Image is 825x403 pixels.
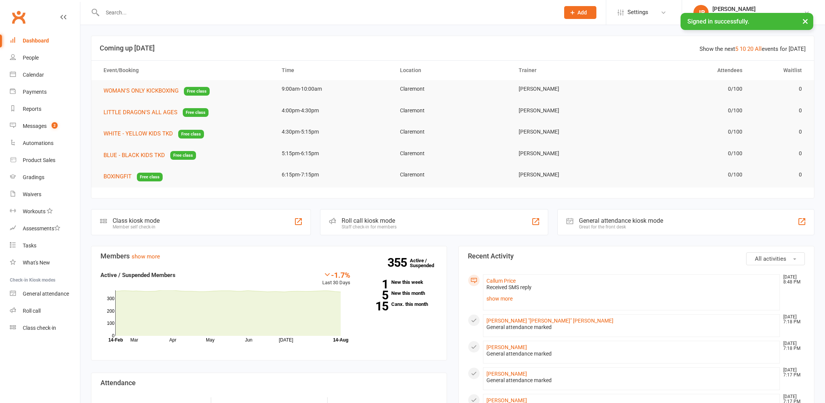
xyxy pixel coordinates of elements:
[780,368,805,378] time: [DATE] 7:17 PM
[23,157,55,163] div: Product Sales
[393,145,512,162] td: Claremont
[23,191,41,197] div: Waivers
[687,18,749,25] span: Signed in successfully.
[23,208,45,214] div: Workouts
[183,108,209,117] span: Free class
[104,108,209,117] button: LITTLE DRAGON'S ALL AGESFree class
[486,324,776,331] div: General attendance marked
[23,174,44,180] div: Gradings
[486,344,527,350] a: [PERSON_NAME]
[362,291,438,296] a: 5New this month
[275,145,394,162] td: 5:15pm-6:15pm
[579,217,663,224] div: General attendance kiosk mode
[10,49,80,66] a: People
[393,123,512,141] td: Claremont
[23,225,60,231] div: Assessments
[564,6,596,19] button: Add
[9,8,28,27] a: Clubworx
[740,46,746,52] a: 10
[342,217,397,224] div: Roll call kiosk mode
[23,140,53,146] div: Automations
[10,83,80,101] a: Payments
[104,152,165,159] span: BLUE - BLACK KIDS TKD
[322,271,350,279] div: -1.7%
[410,252,443,274] a: 355Active / Suspended
[387,257,410,268] strong: 355
[322,271,350,287] div: Last 30 Days
[362,280,438,285] a: 1New this week
[10,101,80,118] a: Reports
[486,278,516,284] a: Callum Price
[52,122,58,129] span: 2
[746,252,805,265] button: All activities
[10,320,80,337] a: Class kiosk mode
[10,254,80,271] a: What's New
[749,102,808,120] td: 0
[104,172,163,181] button: BOXINGFITFree class
[23,325,56,331] div: Class check-in
[749,145,808,162] td: 0
[631,61,749,80] th: Attendees
[23,260,50,266] div: What's New
[749,61,808,80] th: Waitlist
[100,252,438,260] h3: Members
[512,123,631,141] td: [PERSON_NAME]
[735,46,738,52] a: 5
[10,32,80,49] a: Dashboard
[275,102,394,120] td: 4:00pm-4:30pm
[23,55,39,61] div: People
[275,123,394,141] td: 4:30pm-5:15pm
[749,123,808,141] td: 0
[23,106,41,112] div: Reports
[627,4,648,21] span: Settings
[132,253,160,260] a: show more
[104,130,173,137] span: WHITE - YELLOW KIDS TKD
[23,123,47,129] div: Messages
[749,80,808,98] td: 0
[100,272,176,279] strong: Active / Suspended Members
[184,87,210,96] span: Free class
[798,13,812,29] button: ×
[178,130,204,139] span: Free class
[10,152,80,169] a: Product Sales
[486,293,776,304] a: show more
[23,291,69,297] div: General attendance
[97,61,275,80] th: Event/Booking
[113,224,160,230] div: Member self check-in
[468,252,805,260] h3: Recent Activity
[342,224,397,230] div: Staff check-in for members
[137,173,163,181] span: Free class
[10,135,80,152] a: Automations
[712,6,804,13] div: [PERSON_NAME]
[104,87,179,94] span: WOMAN'S ONLY KICKBOXING
[23,72,44,78] div: Calendar
[631,80,749,98] td: 0/100
[755,46,762,52] a: All
[23,89,47,95] div: Payments
[631,145,749,162] td: 0/100
[693,5,709,20] div: JB
[104,129,204,139] button: WHITE - YELLOW KIDS TKDFree class
[275,166,394,184] td: 6:15pm-7:15pm
[631,102,749,120] td: 0/100
[100,44,806,52] h3: Coming up [DATE]
[23,242,36,249] div: Tasks
[486,371,527,377] a: [PERSON_NAME]
[104,86,210,96] button: WOMAN'S ONLY KICKBOXINGFree class
[486,351,776,357] div: General attendance marked
[512,61,631,80] th: Trainer
[23,38,49,44] div: Dashboard
[393,80,512,98] td: Claremont
[747,46,753,52] a: 20
[755,255,786,262] span: All activities
[23,308,41,314] div: Roll call
[10,169,80,186] a: Gradings
[100,379,438,387] h3: Attendance
[780,315,805,324] time: [DATE] 7:18 PM
[113,217,160,224] div: Class kiosk mode
[512,145,631,162] td: [PERSON_NAME]
[577,9,587,16] span: Add
[10,237,80,254] a: Tasks
[10,66,80,83] a: Calendar
[104,151,196,160] button: BLUE - BLACK KIDS TKDFree class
